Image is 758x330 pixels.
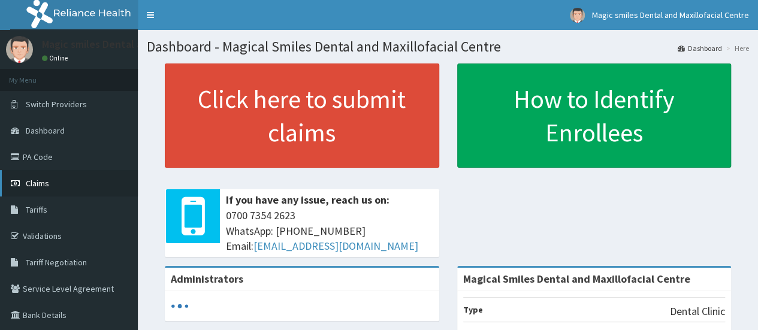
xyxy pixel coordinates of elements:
[457,63,732,168] a: How to Identify Enrollees
[6,36,33,63] img: User Image
[165,63,439,168] a: Click here to submit claims
[26,99,87,110] span: Switch Providers
[670,304,725,319] p: Dental Clinic
[592,10,749,20] span: Magic smiles Dental and Maxillofacial Centre
[171,297,189,315] svg: audio-loading
[26,257,87,268] span: Tariff Negotiation
[463,272,690,286] strong: Magical Smiles Dental and Maxillofacial Centre
[147,39,749,55] h1: Dashboard - Magical Smiles Dental and Maxillofacial Centre
[678,43,722,53] a: Dashboard
[26,125,65,136] span: Dashboard
[723,43,749,53] li: Here
[42,39,249,50] p: Magic smiles Dental and Maxillofacial Centre
[226,193,389,207] b: If you have any issue, reach us on:
[42,54,71,62] a: Online
[171,272,243,286] b: Administrators
[253,239,418,253] a: [EMAIL_ADDRESS][DOMAIN_NAME]
[26,178,49,189] span: Claims
[226,208,433,254] span: 0700 7354 2623 WhatsApp: [PHONE_NUMBER] Email:
[570,8,585,23] img: User Image
[26,204,47,215] span: Tariffs
[463,304,483,315] b: Type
